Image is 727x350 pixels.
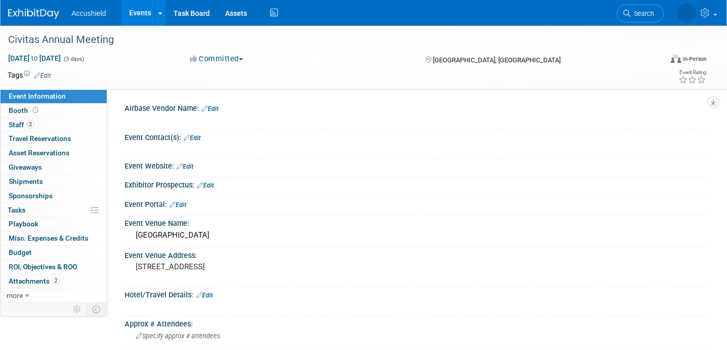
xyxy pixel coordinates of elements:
[8,54,61,63] span: [DATE] [DATE]
[186,54,247,64] button: Committed
[8,70,51,80] td: Tags
[433,56,561,64] span: [GEOGRAPHIC_DATA], [GEOGRAPHIC_DATA]
[1,118,107,132] a: Staff2
[8,206,26,214] span: Tasks
[86,302,107,316] td: Toggle Event Tabs
[1,160,107,174] a: Giveaways
[1,132,107,146] a: Travel Reservations
[9,220,38,228] span: Playbook
[603,53,707,68] div: Event Format
[68,302,86,316] td: Personalize Event Tab Strip
[34,72,51,79] a: Edit
[631,10,654,17] span: Search
[197,182,214,189] a: Edit
[63,56,84,62] span: (3 days)
[125,197,707,210] div: Event Portal:
[677,4,696,23] img: Peggy White
[136,332,220,340] span: Specify approx # attendees
[617,5,664,22] a: Search
[125,216,707,228] div: Event Venue Name:
[52,277,60,285] span: 2
[1,89,107,103] a: Event Information
[125,158,707,172] div: Event Website:
[196,292,213,299] a: Edit
[202,105,219,112] a: Edit
[136,262,356,271] pre: [STREET_ADDRESS]
[125,287,707,300] div: Hotel/Travel Details:
[125,248,707,261] div: Event Venue Address:
[1,260,107,274] a: ROI, Objectives & ROO
[678,70,706,75] div: Event Rating
[125,101,707,114] div: Airbase Vendor Name:
[9,177,43,185] span: Shipments
[184,134,201,142] a: Edit
[169,201,186,208] a: Edit
[9,92,66,100] span: Event Information
[9,277,60,285] span: Attachments
[177,163,193,170] a: Edit
[125,130,707,143] div: Event Contact(s):
[683,55,707,63] div: In-Person
[9,163,42,171] span: Giveaways
[31,106,40,114] span: Booth not reserved yet
[1,289,107,302] a: more
[9,192,53,200] span: Sponsorships
[9,134,71,143] span: Travel Reservations
[1,203,107,217] a: Tasks
[1,217,107,231] a: Playbook
[9,121,34,129] span: Staff
[5,31,647,49] div: Civitas Annual Meeting
[1,104,107,118] a: Booth
[1,189,107,203] a: Sponsorships
[671,55,681,63] img: Format-Inperson.png
[1,274,107,288] a: Attachments2
[71,9,106,17] span: Accushield
[9,106,40,114] span: Booth
[132,227,699,243] div: [GEOGRAPHIC_DATA]
[125,316,707,329] div: Approx # Attendees:
[125,177,707,191] div: Exhibitor Prospectus:
[9,149,69,157] span: Asset Reservations
[7,291,23,299] span: more
[9,263,77,271] span: ROI, Objectives & ROO
[27,121,34,128] span: 2
[1,146,107,160] a: Asset Reservations
[9,248,32,256] span: Budget
[30,54,39,62] span: to
[1,246,107,260] a: Budget
[9,234,88,242] span: Misc. Expenses & Credits
[1,231,107,245] a: Misc. Expenses & Credits
[8,9,59,19] img: ExhibitDay
[1,175,107,189] a: Shipments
